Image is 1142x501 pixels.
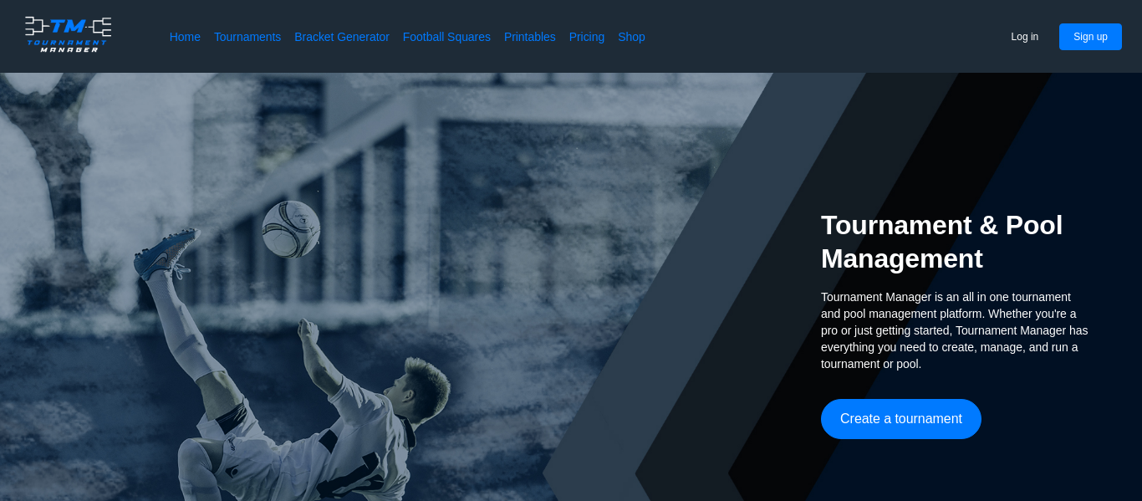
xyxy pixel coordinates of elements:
a: Football Squares [403,28,491,45]
button: Create a tournament [821,399,981,439]
a: Shop [618,28,645,45]
h2: Tournament & Pool Management [821,208,1088,275]
a: Bracket Generator [294,28,390,45]
span: Tournament Manager is an all in one tournament and pool management platform. Whether you're a pro... [821,289,1088,372]
button: Log in [997,23,1053,50]
img: logo.ffa97a18e3bf2c7d.png [20,13,116,55]
a: Home [170,28,201,45]
a: Pricing [569,28,604,45]
a: Printables [504,28,556,45]
button: Sign up [1059,23,1122,50]
a: Tournaments [214,28,281,45]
